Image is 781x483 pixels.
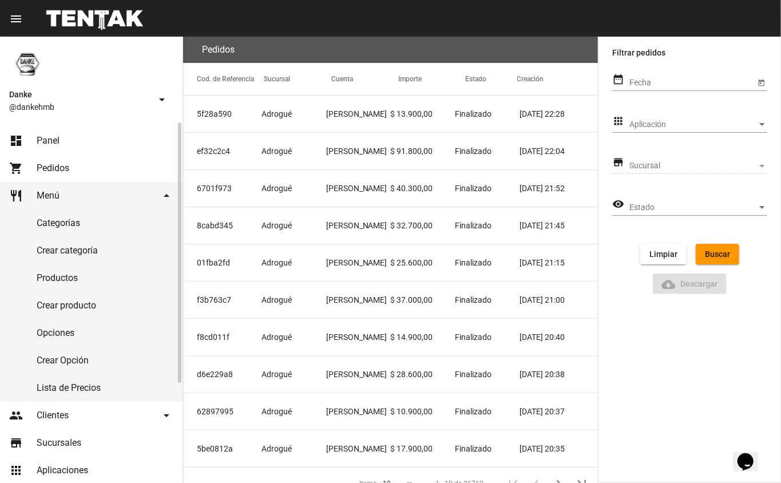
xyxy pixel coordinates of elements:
mat-icon: menu [9,12,23,26]
mat-icon: dashboard [9,134,23,148]
span: Adrogué [261,294,292,306]
span: Adrogué [261,406,292,417]
mat-icon: shopping_cart [9,161,23,175]
mat-cell: f3b763c7 [183,282,261,318]
mat-icon: restaurant [9,189,23,203]
mat-select: Aplicación [629,120,767,129]
span: Adrogué [261,220,292,231]
mat-cell: [DATE] 20:37 [520,393,598,430]
span: Finalizado [455,220,491,231]
mat-cell: $ 14.900,00 [390,319,455,355]
mat-cell: [DATE] 20:40 [520,319,598,355]
mat-icon: arrow_drop_down [160,409,173,422]
span: Adrogué [261,108,292,120]
img: 1d4517d0-56da-456b-81f5-6111ccf01445.png [9,46,46,82]
span: Adrogué [261,257,292,268]
mat-cell: [PERSON_NAME] [326,133,391,169]
mat-cell: $ 37.000,00 [390,282,455,318]
mat-cell: [PERSON_NAME] [326,244,391,281]
span: Panel [37,135,60,147]
span: Finalizado [455,331,491,343]
span: @dankehmb [9,101,150,113]
span: Danke [9,88,150,101]
label: Filtrar pedidos [612,46,767,60]
span: Finalizado [455,406,491,417]
span: Finalizado [455,443,491,454]
mat-cell: [DATE] 21:00 [520,282,598,318]
span: Finalizado [455,183,491,194]
mat-cell: 6701f973 [183,170,261,207]
span: Adrogué [261,369,292,380]
span: Aplicación [629,120,757,129]
mat-cell: [PERSON_NAME] [326,319,391,355]
span: Sucursales [37,437,81,449]
mat-cell: [DATE] 21:45 [520,207,598,244]
span: Clientes [37,410,69,421]
span: Adrogué [261,183,292,194]
mat-cell: [PERSON_NAME] [326,170,391,207]
mat-cell: d6e229a8 [183,356,261,393]
mat-cell: [PERSON_NAME] [326,356,391,393]
span: Menú [37,190,60,201]
mat-cell: [DATE] 22:04 [520,133,598,169]
mat-cell: $ 10.900,00 [390,393,455,430]
span: Finalizado [455,369,491,380]
mat-icon: people [9,409,23,422]
mat-header-cell: Importe [398,63,465,95]
span: Buscar [705,250,730,259]
span: Finalizado [455,145,491,157]
mat-header-cell: Estado [466,63,517,95]
mat-cell: $ 13.900,00 [390,96,455,132]
mat-cell: [PERSON_NAME] [326,96,391,132]
mat-cell: 5f28a590 [183,96,261,132]
mat-cell: f8cd011f [183,319,261,355]
mat-select: Sucursal [629,161,767,171]
mat-cell: [PERSON_NAME] [326,430,391,467]
mat-icon: apps [9,464,23,477]
mat-cell: $ 28.600,00 [390,356,455,393]
iframe: chat widget [733,437,770,472]
span: Adrogué [261,145,292,157]
mat-icon: arrow_drop_down [155,93,169,106]
button: Descargar ReporteDescargar [653,274,727,294]
span: Finalizado [455,257,491,268]
mat-cell: 62897995 [183,393,261,430]
span: Limpiar [649,250,677,259]
button: Buscar [696,244,739,264]
mat-icon: store [9,436,23,450]
mat-header-cell: Cod. de Referencia [183,63,264,95]
mat-icon: arrow_drop_down [160,189,173,203]
span: Adrogué [261,443,292,454]
mat-cell: $ 91.800,00 [390,133,455,169]
mat-cell: [DATE] 20:38 [520,356,598,393]
mat-icon: store [612,156,624,169]
h3: Pedidos [202,42,235,58]
button: Limpiar [640,244,687,264]
button: Open calendar [755,76,767,88]
mat-cell: [DATE] 21:52 [520,170,598,207]
mat-cell: $ 32.700,00 [390,207,455,244]
span: Descargar [662,279,718,288]
mat-cell: $ 40.300,00 [390,170,455,207]
mat-cell: 01fba2fd [183,244,261,281]
mat-icon: date_range [612,73,624,86]
mat-cell: [DATE] 22:28 [520,96,598,132]
span: Finalizado [455,294,491,306]
span: Finalizado [455,108,491,120]
mat-cell: [DATE] 20:35 [520,430,598,467]
mat-header-cell: Sucursal [264,63,331,95]
span: Estado [629,203,757,212]
mat-cell: ef32c2c4 [183,133,261,169]
mat-cell: 8cabd345 [183,207,261,244]
mat-cell: [DATE] 21:15 [520,244,598,281]
mat-cell: [PERSON_NAME] [326,282,391,318]
mat-header-cell: Cuenta [331,63,398,95]
mat-select: Estado [629,203,767,212]
mat-icon: Descargar Reporte [662,278,676,291]
span: Aplicaciones [37,465,88,476]
mat-header-cell: Creación [517,63,598,95]
flou-section-header: Pedidos [183,37,598,63]
span: Pedidos [37,163,69,174]
mat-cell: 5be0812a [183,430,261,467]
mat-cell: [PERSON_NAME] [326,207,391,244]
